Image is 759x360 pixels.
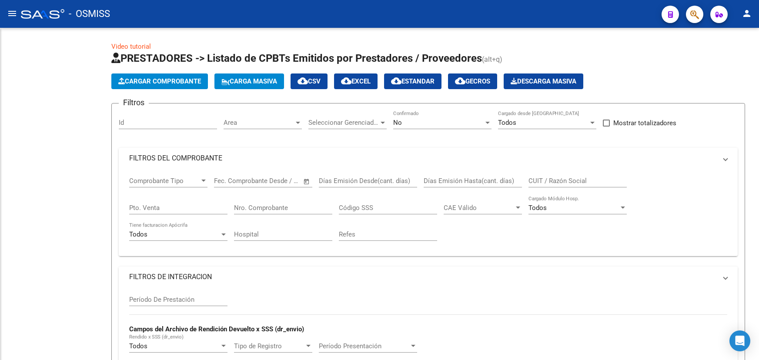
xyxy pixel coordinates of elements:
[214,73,284,89] button: Carga Masiva
[504,73,583,89] app-download-masive: Descarga masiva de comprobantes (adjuntos)
[298,76,308,86] mat-icon: cloud_download
[613,118,676,128] span: Mostrar totalizadores
[111,73,208,89] button: Cargar Comprobante
[308,119,379,127] span: Seleccionar Gerenciador
[319,342,409,350] span: Período Presentación
[118,77,201,85] span: Cargar Comprobante
[528,204,547,212] span: Todos
[129,230,147,238] span: Todos
[393,119,402,127] span: No
[257,177,299,185] input: Fecha fin
[7,8,17,19] mat-icon: menu
[498,119,516,127] span: Todos
[384,73,441,89] button: Estandar
[119,267,738,287] mat-expansion-panel-header: FILTROS DE INTEGRACION
[504,73,583,89] button: Descarga Masiva
[291,73,328,89] button: CSV
[129,153,717,163] mat-panel-title: FILTROS DEL COMPROBANTE
[341,76,351,86] mat-icon: cloud_download
[742,8,752,19] mat-icon: person
[224,119,294,127] span: Area
[302,177,312,187] button: Open calendar
[511,77,576,85] span: Descarga Masiva
[391,77,435,85] span: Estandar
[729,330,750,351] div: Open Intercom Messenger
[129,272,717,282] mat-panel-title: FILTROS DE INTEGRACION
[119,97,149,109] h3: Filtros
[111,52,482,64] span: PRESTADORES -> Listado de CPBTs Emitidos por Prestadores / Proveedores
[482,55,502,63] span: (alt+q)
[214,177,249,185] input: Fecha inicio
[119,169,738,256] div: FILTROS DEL COMPROBANTE
[129,342,147,350] span: Todos
[455,76,465,86] mat-icon: cloud_download
[129,177,200,185] span: Comprobante Tipo
[298,77,321,85] span: CSV
[111,43,151,50] a: Video tutorial
[444,204,514,212] span: CAE Válido
[334,73,378,89] button: EXCEL
[341,77,371,85] span: EXCEL
[119,148,738,169] mat-expansion-panel-header: FILTROS DEL COMPROBANTE
[391,76,401,86] mat-icon: cloud_download
[69,4,110,23] span: - OSMISS
[221,77,277,85] span: Carga Masiva
[448,73,497,89] button: Gecros
[129,325,304,333] strong: Campos del Archivo de Rendición Devuelto x SSS (dr_envio)
[455,77,490,85] span: Gecros
[234,342,304,350] span: Tipo de Registro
